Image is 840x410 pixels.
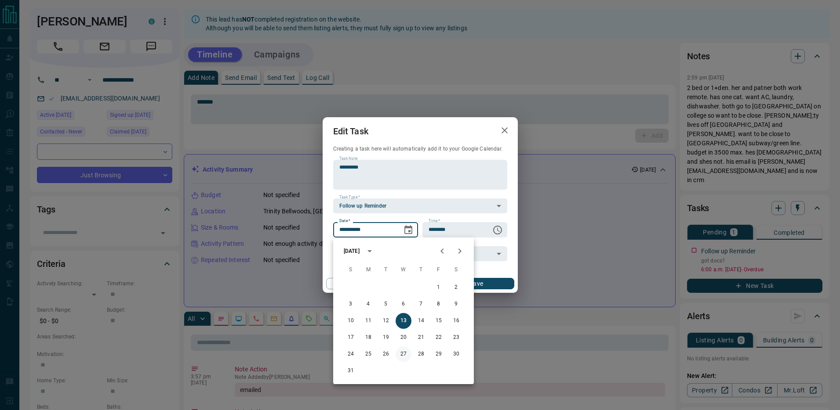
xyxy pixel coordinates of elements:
button: 25 [360,346,376,362]
button: calendar view is open, switch to year view [362,244,377,259]
button: 21 [413,330,429,345]
button: 18 [360,330,376,345]
button: Next month [451,242,469,260]
span: Wednesday [396,261,411,279]
label: Task Type [339,194,360,200]
label: Date [339,218,350,224]
div: [DATE] [344,247,360,255]
button: 22 [431,330,447,345]
button: 24 [343,346,359,362]
button: 28 [413,346,429,362]
button: 14 [413,313,429,329]
button: 19 [378,330,394,345]
button: 29 [431,346,447,362]
button: 31 [343,363,359,379]
button: 12 [378,313,394,329]
span: Tuesday [378,261,394,279]
button: 7 [413,296,429,312]
button: 15 [431,313,447,329]
button: Previous month [433,242,451,260]
button: 1 [431,280,447,295]
button: Cancel [326,278,401,289]
button: 5 [378,296,394,312]
button: Choose date, selected date is Aug 13, 2025 [400,221,417,239]
button: 10 [343,313,359,329]
h2: Edit Task [323,117,379,145]
p: Creating a task here will automatically add it to your Google Calendar. [333,145,507,153]
span: Monday [360,261,376,279]
label: Time [429,218,440,224]
span: Friday [431,261,447,279]
span: Saturday [448,261,464,279]
button: Save [439,278,514,289]
button: 20 [396,330,411,345]
button: 16 [448,313,464,329]
button: 11 [360,313,376,329]
span: Sunday [343,261,359,279]
button: 4 [360,296,376,312]
button: 23 [448,330,464,345]
button: 27 [396,346,411,362]
button: 2 [448,280,464,295]
button: 6 [396,296,411,312]
div: Follow up Reminder [333,198,507,213]
button: 30 [448,346,464,362]
button: 9 [448,296,464,312]
span: Thursday [413,261,429,279]
button: 17 [343,330,359,345]
button: 8 [431,296,447,312]
label: Task Note [339,156,357,162]
button: 3 [343,296,359,312]
button: Choose time, selected time is 6:00 AM [489,221,506,239]
button: 13 [396,313,411,329]
button: 26 [378,346,394,362]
